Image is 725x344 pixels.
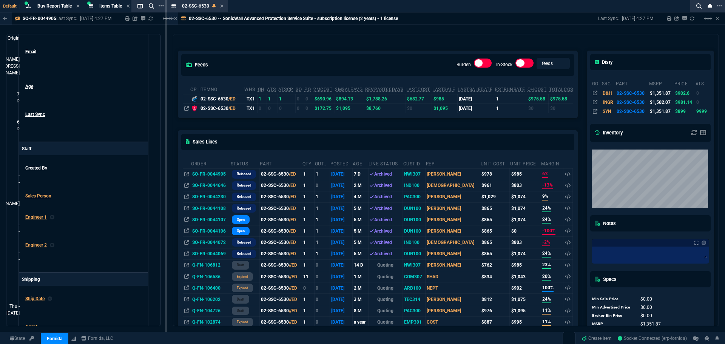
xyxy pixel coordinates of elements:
td: [DATE] [330,237,353,248]
td: 1 [302,225,315,237]
td: 9999 [695,107,709,116]
a: Hide Workbench [174,15,177,22]
div: Archived [370,205,401,212]
p: Released [237,251,251,257]
a: msbcCompanyName [79,335,116,342]
td: 0 [695,88,709,97]
nx-icon: Clear selected rep [50,214,54,221]
span: /ED [289,183,296,188]
span: 24% [542,250,551,258]
td: [PERSON_NAME] [426,259,480,271]
span: -13% [542,182,553,189]
td: DUN100 [403,248,426,259]
td: 4 M [352,191,368,202]
abbr: Total Cost of Units on Hand [549,87,576,92]
th: Order [191,158,230,169]
td: NWI307 [403,259,426,271]
td: DUN100 [403,203,426,214]
div: $865 [481,228,508,234]
abbr: Avg Cost of Inventory on-hand [528,87,547,92]
nx-icon: Split Panels [134,2,146,11]
div: Archived [370,228,401,234]
nx-icon: Close Tab [76,3,80,9]
th: Unit Price [510,158,541,169]
span: 9% [542,193,548,201]
nx-icon: Open In Opposite Panel [184,262,189,268]
td: 1 [315,214,330,225]
abbr: The last purchase cost from PO Order [406,87,430,92]
td: 0 [315,259,330,271]
span: 02-SSC-6530 [182,3,209,9]
td: $0 [510,225,541,237]
td: 1 [302,168,315,180]
div: Archived [370,182,401,189]
td: $1,074 [510,214,541,225]
th: QTY [302,158,315,169]
td: [DATE] [330,214,353,225]
td: SO-FR-0044107 [191,214,230,225]
span: /ED [289,194,296,199]
nx-icon: Open In Opposite Panel [184,183,189,188]
p: Released [237,171,251,177]
td: SO-FR-0044069 [191,248,230,259]
td: 02-SSC-6530 [259,168,302,180]
td: [PERSON_NAME] [426,168,480,180]
nx-icon: Back to Table [3,16,7,21]
span: Age [25,84,33,89]
td: 5 M [352,237,368,248]
td: $985 [510,168,541,180]
td: 0 [304,94,313,103]
span: /ED [289,206,296,211]
td: 1 [302,259,315,271]
div: Archived [370,193,401,200]
td: $902.6 [674,88,695,97]
div: Archived [370,216,401,223]
span: 24% [542,205,551,212]
span: 9/10/25 => 7:00 PM [17,91,20,104]
td: 02-SSC-6530 [615,98,649,107]
abbr: Total revenue past 60 days [365,87,404,92]
td: 0 [267,103,278,113]
th: Line Status [368,158,403,169]
td: 02-SSC-6530 [259,271,302,282]
th: price [674,78,695,88]
td: NWI307 [403,168,426,180]
td: 0 [295,103,304,113]
tr: undefined [22,161,145,189]
tr: undefined [22,189,145,210]
td: SO-FR-0044905 [191,168,230,180]
th: msrp [649,78,674,88]
td: 02-SSC-6530 [259,225,302,237]
div: $961 [481,182,508,189]
td: 1 [315,225,330,237]
td: $1,788.26 [365,94,406,103]
td: TX1 [244,103,257,113]
span: Engineer 1 [25,214,47,220]
span: 9/11/25 => 4:27 PM [17,119,20,132]
span: Buy Report Table [37,3,72,9]
a: qQnm_jHUrzsk7UMFAAFX [618,335,687,342]
td: 1 [267,94,278,103]
td: [DATE] [330,180,353,191]
td: $899 [674,107,695,116]
td: [DEMOGRAPHIC_DATA] [426,237,480,248]
span: 6% [542,170,548,178]
td: $0 [406,103,432,113]
nx-icon: Open In Opposite Panel [184,251,189,256]
abbr: Total sales within a 30 day window based on last time there was inventory [495,87,525,92]
td: 1 [315,237,330,248]
td: SO-FR-0044230 [191,191,230,202]
span: Created By [25,165,47,171]
td: INGR [602,98,615,107]
span: /ED [228,106,236,111]
nx-icon: Close Tab [220,3,224,9]
td: [DATE] [330,225,353,237]
span: /ED [289,171,296,177]
th: go [592,78,602,88]
td: 1 [302,248,315,259]
div: $865 [481,250,508,257]
span: Items Table [99,3,122,9]
td: $1,351.87 [649,88,674,97]
span: 23% [542,261,551,269]
td: [PERSON_NAME] [426,214,480,225]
